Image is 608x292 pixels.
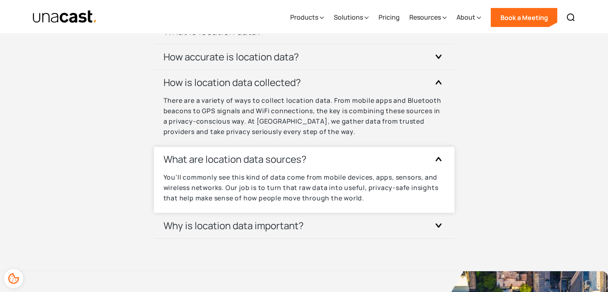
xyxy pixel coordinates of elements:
h3: How is location data collected? [163,76,301,89]
div: Products [290,12,318,22]
div: About [456,12,475,22]
a: home [32,10,98,24]
div: About [456,1,481,34]
a: Book a Meeting [490,8,557,27]
h3: How accurate is location data? [163,50,299,63]
img: Unacast text logo [32,10,98,24]
a: Pricing [378,1,399,34]
div: Products [290,1,324,34]
h3: Why is location data important? [163,219,304,232]
div: Solutions [333,12,363,22]
p: There are a variety of ways to collect location data. From mobile apps and Bluetooth beacons to G... [163,95,445,137]
p: You’ll commonly see this kind of data come from mobile devices, apps, sensors, and wireless netwo... [163,172,445,203]
div: Cookie Preferences [4,269,23,288]
div: Solutions [333,1,369,34]
h3: What are location data sources? [163,153,307,166]
div: Resources [409,1,447,34]
img: Search icon [566,13,576,22]
div: Resources [409,12,441,22]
